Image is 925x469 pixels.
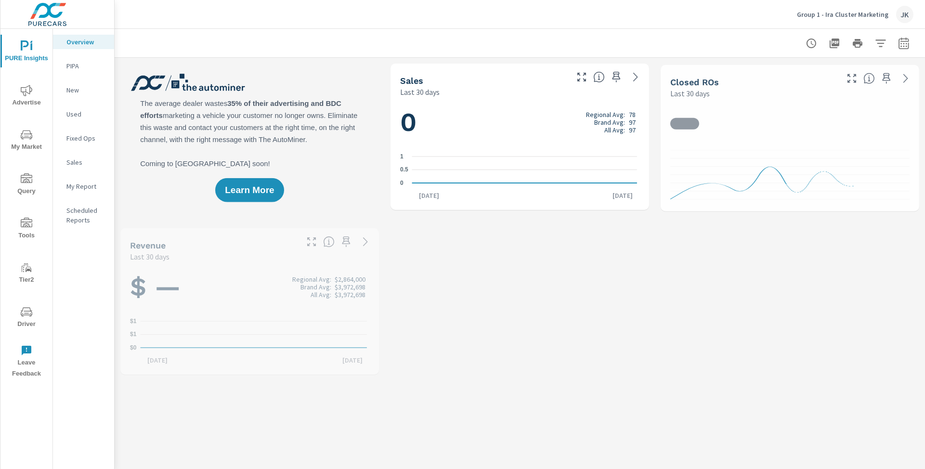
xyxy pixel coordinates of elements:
button: Make Fullscreen [844,71,860,86]
button: Make Fullscreen [304,234,319,249]
p: [DATE] [606,191,639,200]
span: Query [3,173,50,197]
div: Overview [53,35,114,49]
p: Scheduled Reports [66,206,106,225]
p: $3,972,698 [335,291,365,299]
h1: 0 [400,106,639,139]
p: Last 30 days [400,86,440,98]
h5: Revenue [130,240,166,250]
p: [DATE] [412,191,446,200]
p: $2,864,000 [335,275,365,283]
button: Apply Filters [871,34,890,53]
a: See more details in report [628,69,643,85]
p: Fixed Ops [66,133,106,143]
button: Make Fullscreen [574,69,589,85]
h5: Sales [400,76,423,86]
div: Used [53,107,114,121]
button: "Export Report to PDF" [825,34,844,53]
p: [DATE] [141,355,174,365]
a: See more details in report [898,71,913,86]
p: All Avg: [311,291,331,299]
p: Used [66,109,106,119]
span: Save this to your personalized report [609,69,624,85]
button: Select Date Range [894,34,913,53]
p: 97 [629,118,636,126]
text: 1 [400,153,404,160]
span: Driver [3,306,50,330]
p: Overview [66,37,106,47]
p: New [66,85,106,95]
h5: Closed ROs [670,77,719,87]
h1: $ — [130,271,369,303]
div: Fixed Ops [53,131,114,145]
p: Regional Avg: [292,275,331,283]
p: Regional Avg: [586,111,625,118]
span: Advertise [3,85,50,108]
button: Print Report [848,34,867,53]
span: Number of vehicles sold by the dealership over the selected date range. [Source: This data is sou... [593,71,605,83]
text: $0 [130,344,137,351]
p: Last 30 days [670,88,710,99]
div: nav menu [0,29,52,383]
p: $3,972,698 [335,283,365,291]
div: Scheduled Reports [53,203,114,227]
p: 97 [629,126,636,134]
p: 78 [629,111,636,118]
div: My Report [53,179,114,194]
p: All Avg: [604,126,625,134]
span: Total sales revenue over the selected date range. [Source: This data is sourced from the dealer’s... [323,236,335,248]
p: My Report [66,182,106,191]
span: My Market [3,129,50,153]
span: PURE Insights [3,40,50,64]
text: 0 [400,180,404,186]
div: New [53,83,114,97]
span: Save this to your personalized report [339,234,354,249]
a: See more details in report [358,234,373,249]
p: PIPA [66,61,106,71]
span: Tier2 [3,262,50,286]
text: 0.5 [400,167,408,173]
button: Learn More [215,178,284,202]
text: $1 [130,331,137,338]
p: Last 30 days [130,251,169,262]
div: Sales [53,155,114,169]
span: Number of Repair Orders Closed by the selected dealership group over the selected time range. [So... [863,73,875,84]
span: Learn More [225,186,274,195]
text: $1 [130,318,137,325]
p: Group 1 - Ira Cluster Marketing [797,10,888,19]
span: Leave Feedback [3,345,50,379]
p: Sales [66,157,106,167]
div: JK [896,6,913,23]
p: Brand Avg: [594,118,625,126]
span: Tools [3,218,50,241]
div: PIPA [53,59,114,73]
span: Save this to your personalized report [879,71,894,86]
p: [DATE] [336,355,369,365]
p: Brand Avg: [300,283,331,291]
